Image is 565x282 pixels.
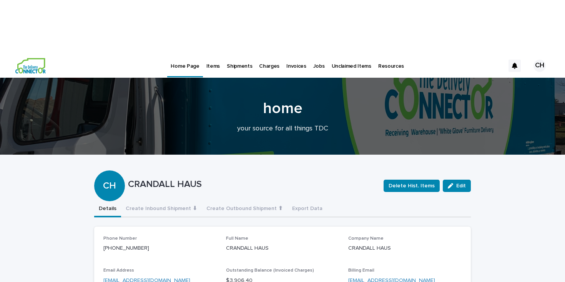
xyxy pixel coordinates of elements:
p: Home Page [171,53,199,70]
img: aCWQmA6OSGG0Kwt8cj3c [15,58,46,73]
span: Company Name [348,236,384,241]
div: CH [94,150,125,192]
p: Resources [378,53,404,70]
p: CRANDALL HAUS [128,179,377,190]
a: Charges [256,53,283,77]
span: Outstanding Balance (Invoiced Charges) [226,268,314,273]
a: Items [203,53,223,77]
a: [PHONE_NUMBER] [103,245,149,251]
p: CRANDALL HAUS [348,244,462,252]
p: Invoices [286,53,306,70]
button: Edit [443,180,471,192]
div: CH [533,60,546,72]
a: Shipments [223,53,256,77]
a: Home Page [167,53,203,76]
span: Phone Number [103,236,137,241]
button: Create Inbound Shipment ⬇ [121,201,202,217]
button: Create Outbound Shipment ⬆ [202,201,287,217]
a: Resources [375,53,407,77]
p: Items [206,53,220,70]
button: Export Data [287,201,327,217]
h1: home [94,99,471,118]
span: Delete Hist. Items [389,182,435,190]
p: Unclaimed Items [332,53,371,70]
a: Jobs [310,53,328,77]
p: CRANDALL HAUS [226,244,339,252]
p: Charges [259,53,279,70]
span: Billing Email [348,268,374,273]
a: Unclaimed Items [328,53,375,77]
a: Invoices [283,53,310,77]
span: Full Name [226,236,248,241]
button: Details [94,201,121,217]
p: Shipments [227,53,252,70]
span: Edit [456,183,466,189]
p: Jobs [313,53,325,70]
p: your source for all things TDC [129,125,436,133]
span: Email Address [103,268,134,273]
button: Delete Hist. Items [384,180,440,192]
